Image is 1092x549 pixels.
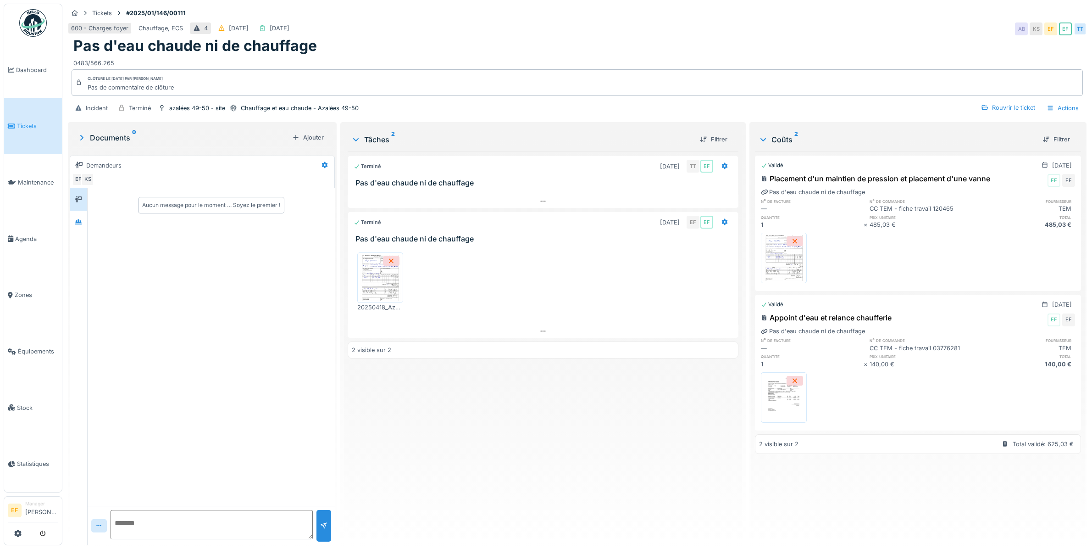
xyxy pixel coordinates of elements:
sup: 2 [794,134,798,145]
div: TT [1074,22,1086,35]
div: EF [1048,314,1060,326]
h6: prix unitaire [870,214,972,220]
li: EF [8,504,22,517]
div: CC TEM - fiche travail 120465 [870,204,972,213]
div: Rouvrir le ticket [977,101,1039,114]
div: Chauffage et eau chaude - Azalées 49-50 [241,104,359,112]
div: Appoint d'eau et relance chaufferie [761,312,892,323]
div: azalées 49-50 - site [169,104,225,112]
a: Maintenance [4,154,62,211]
div: 20250418_Azalées 50_maintien pression + vanne de vidange sur ballon ECS.pdf [357,303,403,312]
span: Agenda [15,235,58,243]
li: [PERSON_NAME] [25,500,58,520]
a: Tickets [4,98,62,155]
div: CC TEM - fiche travail 03776281 [870,344,972,353]
div: 140,00 € [972,360,1075,369]
div: Pas d'eau chaude ni de chauffage [761,327,865,336]
div: TEM [972,204,1075,213]
div: EF [1062,314,1075,326]
span: Statistiques [17,459,58,468]
div: Coûts [759,134,1035,145]
div: Chauffage, ECS [139,24,183,33]
div: 485,03 € [870,220,972,229]
div: Ajouter [288,131,327,144]
div: Tickets [92,9,112,17]
a: Dashboard [4,42,62,98]
strong: #2025/01/146/00111 [122,9,189,17]
div: Aucun message pour le moment … Soyez le premier ! [142,201,280,209]
div: [DATE] [270,24,289,33]
div: Validé [761,162,783,169]
h3: Pas d'eau chaude ni de chauffage [355,235,734,243]
div: 140,00 € [870,360,972,369]
h6: n° de commande [870,198,972,204]
div: × [864,220,870,229]
img: ded8hy5fy4s65zy5jb931odqx0b8 [763,375,804,420]
div: Filtrer [1039,133,1074,146]
div: Clôturé le [DATE] par [PERSON_NAME] [88,76,163,82]
h6: prix unitaire [870,353,972,359]
div: Pas de commentaire de clôture [88,83,174,92]
div: Placement d'un maintien de pression et placement d'une vanne [761,173,990,184]
div: Manager [25,500,58,507]
div: EF [1044,22,1057,35]
div: Terminé [354,218,381,226]
div: [DATE] [229,24,249,33]
span: Tickets [17,122,58,130]
h6: total [972,353,1075,359]
div: TEM [972,344,1075,353]
h6: fournisseur [972,198,1075,204]
h6: quantité [761,353,864,359]
div: Validé [761,301,783,308]
div: 4 [204,24,208,33]
h3: Pas d'eau chaude ni de chauffage [355,179,734,187]
div: Terminé [354,162,381,170]
div: Tâches [351,134,693,145]
sup: 0 [132,132,136,143]
div: Actions [1042,101,1083,115]
h6: n° de facture [761,198,864,204]
div: 600 - Charges foyer [71,24,128,33]
div: EF [687,216,699,229]
div: KS [81,173,94,186]
h6: n° de commande [870,337,972,343]
h1: Pas d'eau chaude ni de chauffage [73,37,317,55]
div: Filtrer [696,133,731,146]
h6: total [972,214,1075,220]
div: Incident [86,104,108,112]
div: [DATE] [660,162,680,171]
div: EF [1062,174,1075,187]
div: Documents [77,132,288,143]
span: Dashboard [16,66,58,74]
a: Zones [4,267,62,324]
sup: 2 [391,134,395,145]
a: Statistiques [4,436,62,493]
div: AB [1015,22,1028,35]
div: 2 visible sur 2 [352,346,391,354]
h6: fournisseur [972,337,1075,343]
span: Stock [17,403,58,412]
img: 7c6scodv5a0s30v1nah6vg8vc0sl [763,235,804,281]
img: h8oq0018foyooho8n5horu1vzwp5 [360,255,401,301]
div: Demandeurs [86,161,122,170]
div: 1 [761,220,864,229]
div: 1 [761,360,864,369]
div: Terminé [129,104,151,112]
div: 0483/566.265 [73,55,1081,67]
div: EF [1048,174,1060,187]
div: Pas d'eau chaude ni de chauffage [761,188,865,196]
div: EF [700,160,713,173]
div: [DATE] [1052,161,1072,170]
div: 485,03 € [972,220,1075,229]
a: EF Manager[PERSON_NAME] [8,500,58,522]
a: Agenda [4,211,62,267]
h6: quantité [761,214,864,220]
div: — [761,204,864,213]
a: Équipements [4,323,62,380]
div: EF [72,173,85,186]
h6: n° de facture [761,337,864,343]
span: Maintenance [18,178,58,187]
img: Badge_color-CXgf-gQk.svg [19,9,47,37]
div: EF [1059,22,1072,35]
div: TT [687,160,699,173]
